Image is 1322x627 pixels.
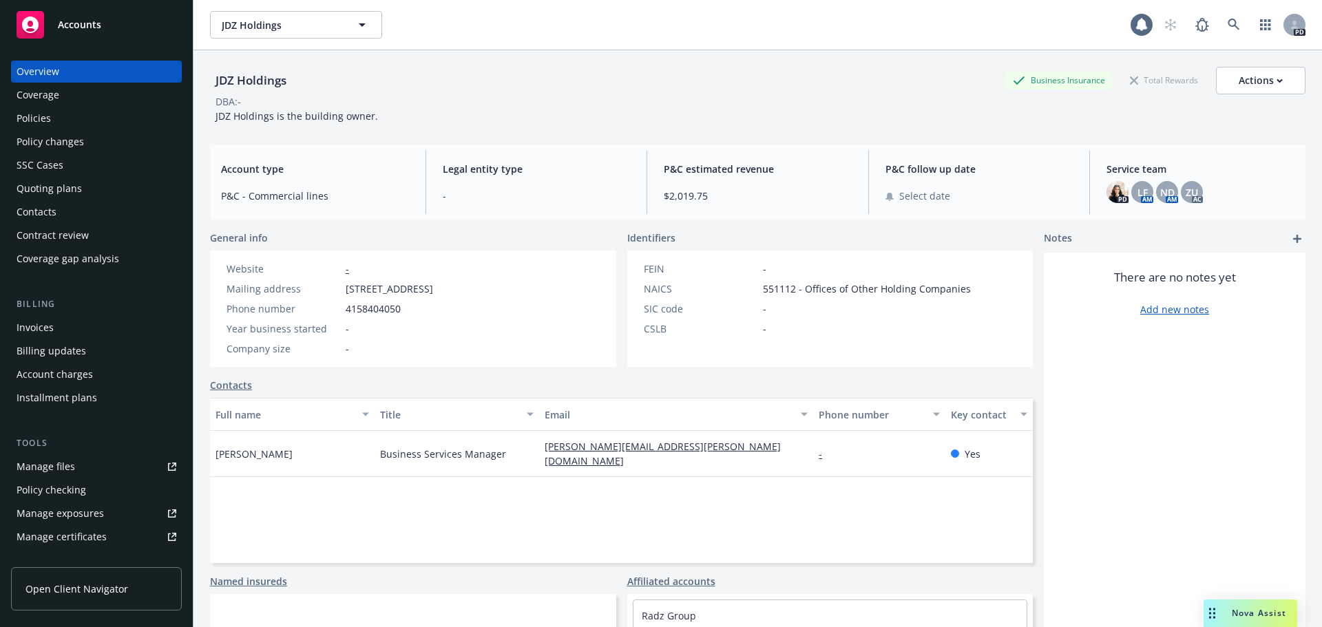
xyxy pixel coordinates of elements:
[1123,72,1205,89] div: Total Rewards
[346,281,433,296] span: [STREET_ADDRESS]
[11,178,182,200] a: Quoting plans
[17,178,82,200] div: Quoting plans
[17,61,59,83] div: Overview
[1157,11,1184,39] a: Start snowing
[17,317,54,339] div: Invoices
[380,447,506,461] span: Business Services Manager
[11,436,182,450] div: Tools
[11,84,182,106] a: Coverage
[216,447,293,461] span: [PERSON_NAME]
[1106,162,1294,176] span: Service team
[644,262,757,276] div: FEIN
[1106,181,1129,203] img: photo
[216,109,378,123] span: JDZ Holdings is the building owner.
[644,321,757,336] div: CSLB
[627,574,715,588] a: Affiliated accounts
[11,479,182,501] a: Policy checking
[221,162,409,176] span: Account type
[17,363,93,385] div: Account charges
[11,107,182,129] a: Policies
[11,297,182,311] div: Billing
[17,107,51,129] div: Policies
[763,281,971,296] span: 551112 - Offices of Other Holding Companies
[346,341,349,356] span: -
[545,407,793,422] div: Email
[346,321,349,336] span: -
[1140,302,1209,317] a: Add new notes
[11,224,182,246] a: Contract review
[11,6,182,44] a: Accounts
[227,321,340,336] div: Year business started
[1204,599,1221,627] div: Drag to move
[1186,185,1198,200] span: ZU
[221,189,409,203] span: P&C - Commercial lines
[11,154,182,176] a: SSC Cases
[11,526,182,548] a: Manage certificates
[1216,67,1305,94] button: Actions
[17,456,75,478] div: Manage files
[763,321,766,336] span: -
[443,162,631,176] span: Legal entity type
[11,61,182,83] a: Overview
[539,398,813,431] button: Email
[763,301,766,316] span: -
[210,398,375,431] button: Full name
[17,549,81,571] div: Manage BORs
[664,162,852,176] span: P&C estimated revenue
[227,262,340,276] div: Website
[664,189,852,203] span: $2,019.75
[210,574,287,588] a: Named insureds
[11,317,182,339] a: Invoices
[1232,607,1286,619] span: Nova Assist
[951,407,1012,422] div: Key contact
[17,526,107,548] div: Manage certificates
[58,19,101,30] span: Accounts
[11,549,182,571] a: Manage BORs
[1044,231,1072,247] span: Notes
[210,231,268,245] span: General info
[965,447,980,461] span: Yes
[1114,269,1236,286] span: There are no notes yet
[227,281,340,296] div: Mailing address
[17,502,104,524] div: Manage exposures
[1252,11,1279,39] a: Switch app
[227,341,340,356] div: Company size
[1289,231,1305,247] a: add
[11,502,182,524] a: Manage exposures
[1160,185,1175,200] span: ND
[227,301,340,316] div: Phone number
[25,582,128,596] span: Open Client Navigator
[210,72,292,89] div: JDZ Holdings
[627,231,675,245] span: Identifiers
[885,162,1073,176] span: P&C follow up date
[210,378,252,392] a: Contacts
[443,189,631,203] span: -
[17,248,119,270] div: Coverage gap analysis
[17,387,97,409] div: Installment plans
[17,224,89,246] div: Contract review
[11,201,182,223] a: Contacts
[644,301,757,316] div: SIC code
[11,456,182,478] a: Manage files
[17,201,56,223] div: Contacts
[1188,11,1216,39] a: Report a Bug
[11,387,182,409] a: Installment plans
[11,340,182,362] a: Billing updates
[17,154,63,176] div: SSC Cases
[346,262,349,275] a: -
[216,407,354,422] div: Full name
[346,301,401,316] span: 4158404050
[899,189,950,203] span: Select date
[17,479,86,501] div: Policy checking
[642,609,696,622] a: Radz Group
[813,398,945,431] button: Phone number
[11,248,182,270] a: Coverage gap analysis
[222,18,341,32] span: JDZ Holdings
[763,262,766,276] span: -
[17,131,84,153] div: Policy changes
[17,340,86,362] div: Billing updates
[375,398,539,431] button: Title
[945,398,1033,431] button: Key contact
[1220,11,1248,39] a: Search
